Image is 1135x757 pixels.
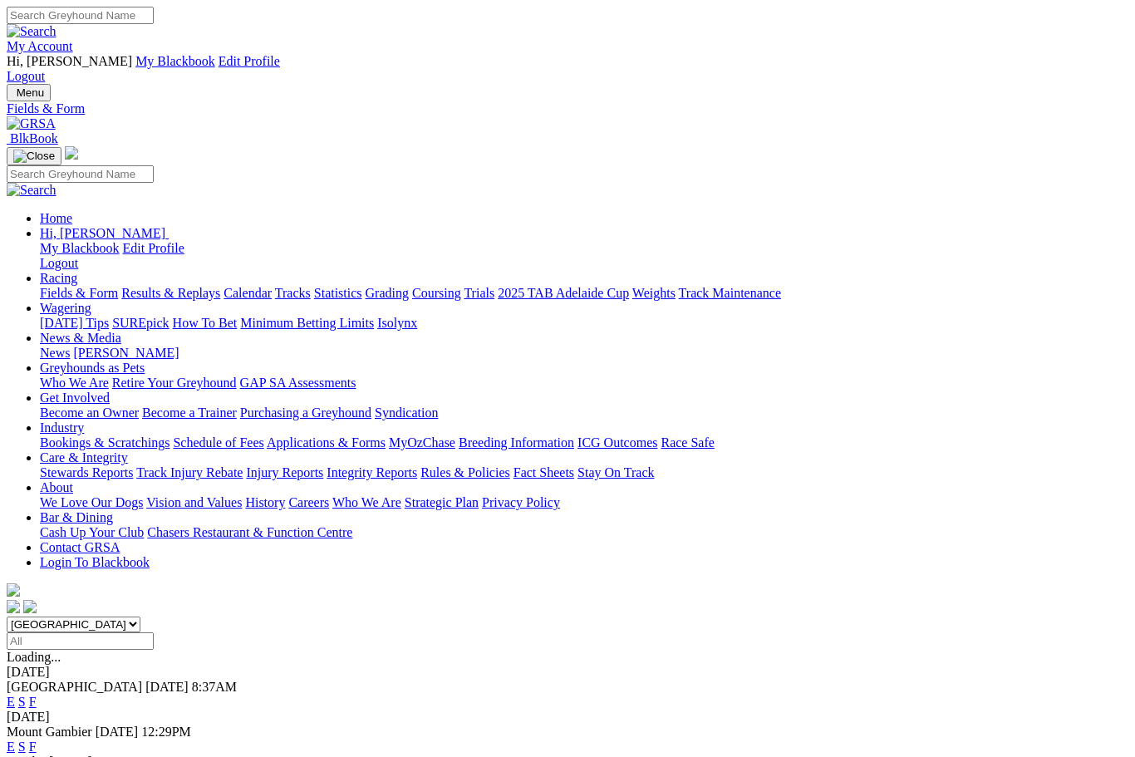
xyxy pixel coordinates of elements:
a: Calendar [224,286,272,300]
span: Hi, [PERSON_NAME] [7,54,132,68]
span: BlkBook [10,131,58,145]
a: Retire Your Greyhound [112,376,237,390]
a: Track Injury Rebate [136,465,243,479]
a: [DATE] Tips [40,316,109,330]
a: Statistics [314,286,362,300]
a: Racing [40,271,77,285]
a: SUREpick [112,316,169,330]
a: Purchasing a Greyhound [240,406,371,420]
div: About [40,495,1128,510]
div: Hi, [PERSON_NAME] [40,241,1128,271]
a: Rules & Policies [420,465,510,479]
img: logo-grsa-white.png [7,583,20,597]
a: Grading [366,286,409,300]
a: Coursing [412,286,461,300]
img: Search [7,183,57,198]
img: Search [7,24,57,39]
a: History [245,495,285,509]
a: Breeding Information [459,435,574,450]
a: We Love Our Dogs [40,495,143,509]
a: My Blackbook [40,241,120,255]
a: Tracks [275,286,311,300]
a: ICG Outcomes [577,435,657,450]
a: Track Maintenance [679,286,781,300]
div: Wagering [40,316,1128,331]
span: 8:37AM [192,680,237,694]
a: S [18,740,26,754]
a: About [40,480,73,494]
div: [DATE] [7,710,1128,725]
input: Search [7,7,154,24]
a: Syndication [375,406,438,420]
a: Greyhounds as Pets [40,361,145,375]
a: My Account [7,39,73,53]
a: News [40,346,70,360]
a: Isolynx [377,316,417,330]
a: Who We Are [332,495,401,509]
a: Careers [288,495,329,509]
a: Home [40,211,72,225]
button: Toggle navigation [7,84,51,101]
a: Vision and Values [146,495,242,509]
a: Logout [40,256,78,270]
a: Schedule of Fees [173,435,263,450]
input: Select date [7,632,154,650]
div: [DATE] [7,665,1128,680]
a: Race Safe [661,435,714,450]
a: Stay On Track [577,465,654,479]
div: Racing [40,286,1128,301]
a: E [7,695,15,709]
img: GRSA [7,116,56,131]
a: Wagering [40,301,91,315]
a: Cash Up Your Club [40,525,144,539]
a: Trials [464,286,494,300]
div: Care & Integrity [40,465,1128,480]
a: Edit Profile [219,54,280,68]
div: Industry [40,435,1128,450]
img: logo-grsa-white.png [65,146,78,160]
a: My Blackbook [135,54,215,68]
a: Applications & Forms [267,435,386,450]
input: Search [7,165,154,183]
a: S [18,695,26,709]
span: 12:29PM [141,725,191,739]
div: Get Involved [40,406,1128,420]
a: Care & Integrity [40,450,128,465]
a: News & Media [40,331,121,345]
a: Become an Owner [40,406,139,420]
img: facebook.svg [7,600,20,613]
img: Close [13,150,55,163]
span: Menu [17,86,44,99]
a: Minimum Betting Limits [240,316,374,330]
a: Get Involved [40,391,110,405]
a: F [29,740,37,754]
a: F [29,695,37,709]
a: Logout [7,69,45,83]
div: Bar & Dining [40,525,1128,540]
span: Mount Gambier [7,725,92,739]
a: Hi, [PERSON_NAME] [40,226,169,240]
img: twitter.svg [23,600,37,613]
a: [PERSON_NAME] [73,346,179,360]
a: Privacy Policy [482,495,560,509]
a: Integrity Reports [327,465,417,479]
a: E [7,740,15,754]
a: Who We Are [40,376,109,390]
a: Fields & Form [40,286,118,300]
div: Greyhounds as Pets [40,376,1128,391]
span: [DATE] [145,680,189,694]
a: MyOzChase [389,435,455,450]
button: Toggle navigation [7,147,61,165]
a: 2025 TAB Adelaide Cup [498,286,629,300]
a: Contact GRSA [40,540,120,554]
a: GAP SA Assessments [240,376,356,390]
a: Results & Replays [121,286,220,300]
a: Strategic Plan [405,495,479,509]
a: Fact Sheets [513,465,574,479]
a: Injury Reports [246,465,323,479]
span: [GEOGRAPHIC_DATA] [7,680,142,694]
div: Fields & Form [7,101,1128,116]
span: Loading... [7,650,61,664]
div: News & Media [40,346,1128,361]
a: Chasers Restaurant & Function Centre [147,525,352,539]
